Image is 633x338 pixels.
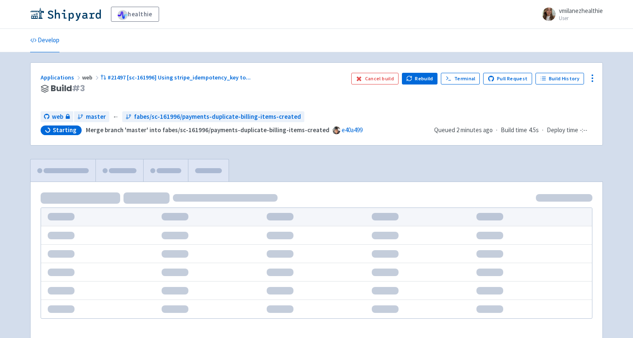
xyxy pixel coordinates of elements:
[134,112,301,122] span: fabes/sc-161996/payments-duplicate-billing-items-created
[108,74,251,81] span: #21497 [sc-161996] Using stripe_idempotency_key to ...
[41,111,73,123] a: web
[41,74,82,81] a: Applications
[342,126,363,134] a: e40a499
[113,112,119,122] span: ←
[74,111,109,123] a: master
[501,125,527,135] span: Build time
[53,126,77,134] span: Starting
[100,74,252,81] a: #21497 [sc-161996] Using stripe_idempotency_key to...
[82,74,100,81] span: web
[434,126,493,134] span: Queued
[52,112,63,122] span: web
[580,125,587,135] span: -:--
[547,125,578,135] span: Deploy time
[559,7,603,15] span: vmilanezhealthie
[30,29,59,52] a: Develop
[72,82,85,94] span: # 3
[456,126,493,134] time: 2 minutes ago
[483,73,532,84] a: Pull Request
[559,15,603,21] small: User
[351,73,399,84] button: Cancel build
[86,112,106,122] span: master
[30,8,101,21] img: Shipyard logo
[441,73,480,84] a: Terminal
[402,73,438,84] button: Rebuild
[537,8,603,21] a: vmilanezhealthie User
[434,125,592,135] div: · ·
[51,84,85,93] span: Build
[529,125,539,135] span: 4.5s
[111,7,159,22] a: healthie
[122,111,304,123] a: fabes/sc-161996/payments-duplicate-billing-items-created
[535,73,584,84] a: Build History
[86,126,329,134] strong: Merge branch 'master' into fabes/sc-161996/payments-duplicate-billing-items-created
